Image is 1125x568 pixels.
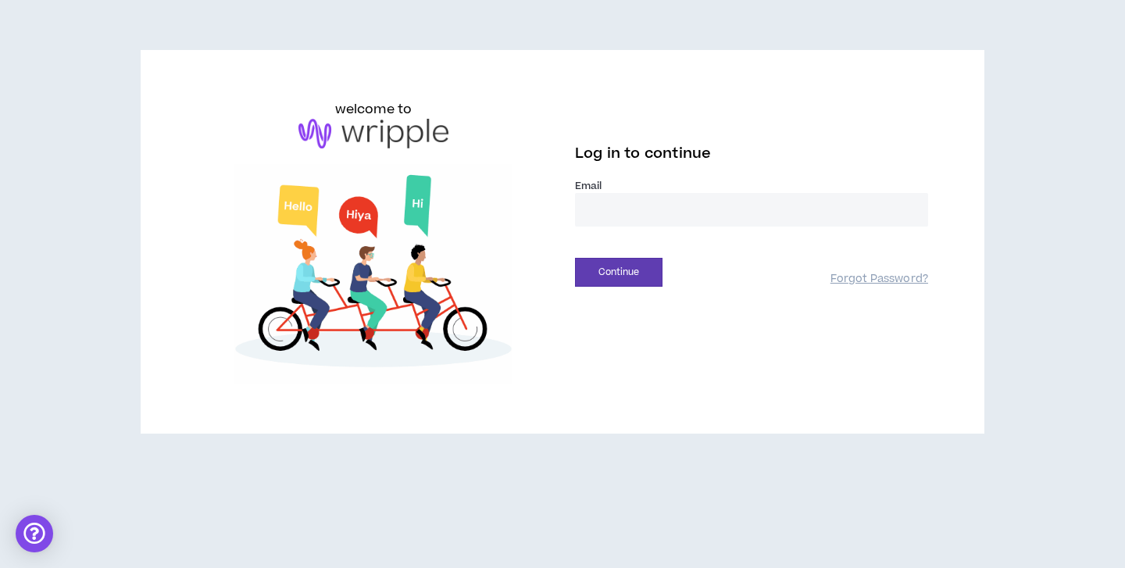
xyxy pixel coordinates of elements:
img: Welcome to Wripple [197,164,550,384]
button: Continue [575,258,662,287]
label: Email [575,179,928,193]
h6: welcome to [335,100,412,119]
span: Log in to continue [575,144,711,163]
div: Open Intercom Messenger [16,515,53,552]
a: Forgot Password? [830,272,928,287]
img: logo-brand.png [298,119,448,148]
